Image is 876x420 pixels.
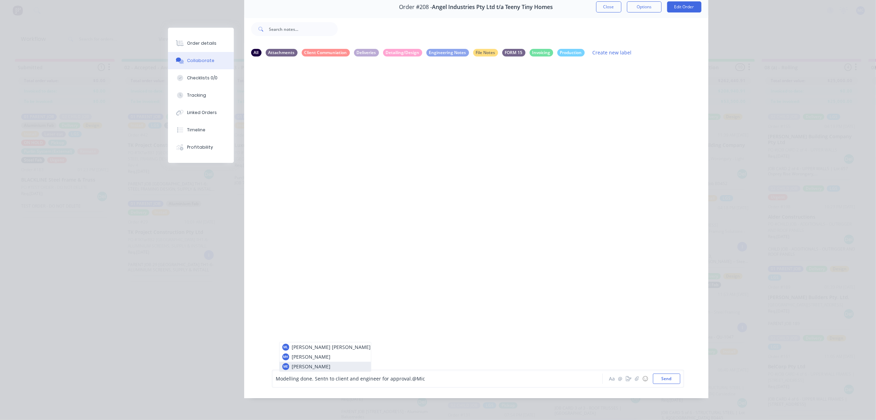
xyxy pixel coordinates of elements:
div: Attachments [266,49,298,56]
button: Send [653,374,680,384]
div: Profitability [187,144,213,150]
span: @Mic [413,375,425,382]
div: Checklists 0/0 [187,75,218,81]
span: Order #208 - [399,4,432,10]
div: Engineering Notes [426,49,469,56]
div: Production [557,49,585,56]
div: All [251,49,262,56]
div: Detailing/Design [383,49,422,56]
div: Linked Orders [187,110,217,116]
button: Edit Order [667,1,701,12]
p: [PERSON_NAME] [PERSON_NAME] [292,343,371,351]
div: Collaborate [187,58,214,64]
div: Invoicing [530,49,553,56]
button: Create new label [589,48,635,57]
div: MH [283,355,288,359]
button: @ [616,375,625,383]
button: Aa [608,375,616,383]
div: Timeline [187,127,205,133]
button: Collaborate [168,52,234,69]
button: Options [627,1,662,12]
button: Linked Orders [168,104,234,121]
div: Client Communiation [302,49,350,56]
div: FORM 15 [502,49,525,56]
button: Order details [168,35,234,52]
span: Modelling done. Sentn to client and engineer for approval. [276,375,413,382]
button: Tracking [168,87,234,104]
button: Close [596,1,621,12]
p: [PERSON_NAME] [292,363,331,370]
div: Deliveries [354,49,379,56]
div: Tracking [187,92,206,98]
div: Order details [187,40,216,46]
button: Timeline [168,121,234,139]
input: Search notes... [269,22,338,36]
button: Checklists 0/0 [168,69,234,87]
button: Profitability [168,139,234,156]
div: ML [283,345,288,350]
span: Angel Industries Pty Ltd t/a Teeny Tiny Homes [432,4,553,10]
div: ME [283,364,288,369]
p: [PERSON_NAME] [292,353,331,360]
div: File Notes [473,49,498,56]
button: ☺ [641,375,649,383]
